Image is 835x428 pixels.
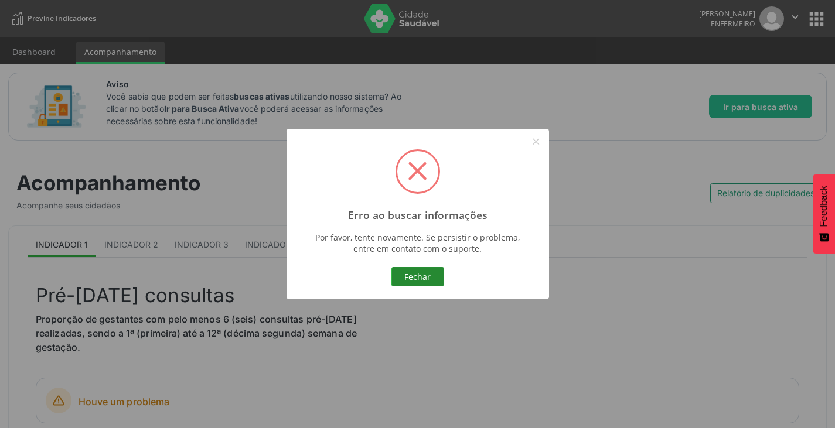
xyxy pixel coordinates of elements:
[526,132,546,152] button: Close this dialog
[813,174,835,254] button: Feedback - Mostrar pesquisa
[309,232,525,254] div: Por favor, tente novamente. Se persistir o problema, entre em contato com o suporte.
[391,267,444,287] button: Fechar
[819,186,829,227] span: Feedback
[348,209,488,221] h2: Erro ao buscar informações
